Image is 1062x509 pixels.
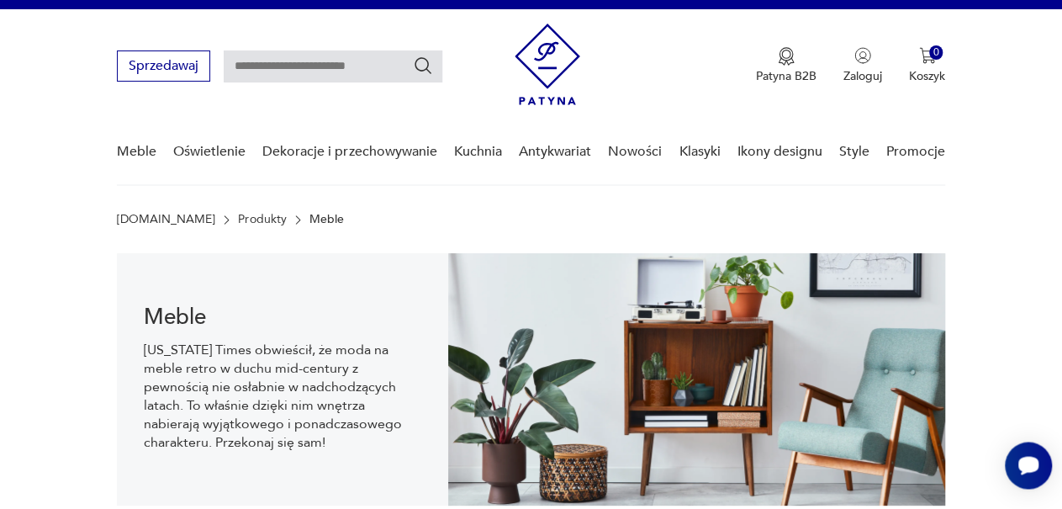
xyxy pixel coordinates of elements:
[737,119,822,184] a: Ikony designu
[909,68,945,84] p: Koszyk
[778,47,795,66] img: Ikona medalu
[756,68,816,84] p: Patyna B2B
[929,45,943,60] div: 0
[309,213,344,226] p: Meble
[144,307,421,327] h1: Meble
[117,119,156,184] a: Meble
[454,119,502,184] a: Kuchnia
[843,68,882,84] p: Zaloguj
[756,47,816,84] button: Patyna B2B
[909,47,945,84] button: 0Koszyk
[519,119,591,184] a: Antykwariat
[854,47,871,64] img: Ikonka użytkownika
[173,119,246,184] a: Oświetlenie
[144,341,421,452] p: [US_STATE] Times obwieścił, że moda na meble retro w duchu mid-century z pewnością nie osłabnie w...
[679,119,720,184] a: Klasyki
[839,119,869,184] a: Style
[448,253,945,506] img: Meble
[1005,442,1052,489] iframe: Smartsupp widget button
[843,47,882,84] button: Zaloguj
[413,56,433,76] button: Szukaj
[608,119,662,184] a: Nowości
[886,119,945,184] a: Promocje
[262,119,436,184] a: Dekoracje i przechowywanie
[117,50,210,82] button: Sprzedawaj
[117,213,215,226] a: [DOMAIN_NAME]
[919,47,936,64] img: Ikona koszyka
[238,213,286,226] a: Produkty
[515,24,580,105] img: Patyna - sklep z meblami i dekoracjami vintage
[117,61,210,73] a: Sprzedawaj
[756,47,816,84] a: Ikona medaluPatyna B2B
